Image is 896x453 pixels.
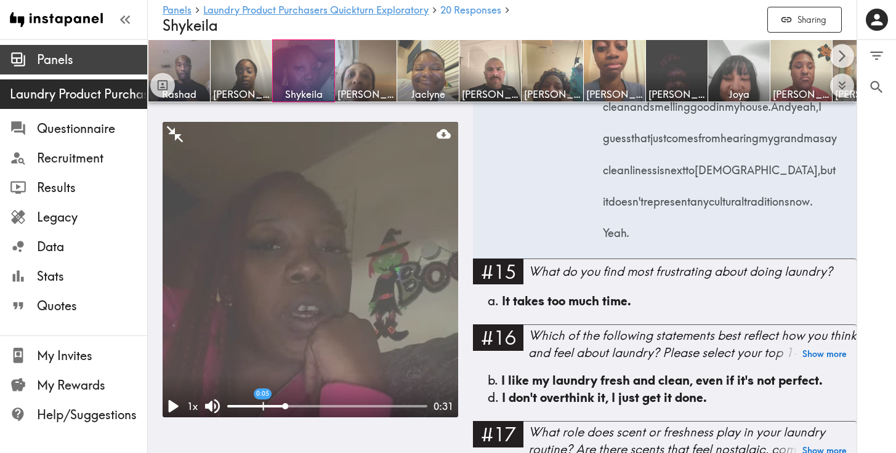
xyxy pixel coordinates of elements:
a: Rashad [148,39,211,102]
span: cleanliness [603,150,657,181]
span: now. [789,182,813,213]
span: Joya [711,87,767,101]
span: Yeah. [603,213,629,244]
span: and [630,87,650,118]
button: Scroll right [830,44,854,68]
span: I like my laundry fresh and clean, even if it's not perfect. [501,372,823,388]
span: but [820,150,836,181]
a: [PERSON_NAME] [522,39,584,102]
span: my [725,87,740,118]
span: cultural [709,182,744,213]
span: Data [37,238,147,255]
a: 20 Responses [440,5,501,17]
button: Mute [203,396,222,416]
span: from [698,118,720,150]
button: Show more [802,346,847,363]
span: house. [740,87,771,118]
span: doesn't [608,182,644,213]
span: that [631,118,650,150]
div: #17 [473,421,523,447]
span: say [820,118,837,150]
span: Panels [37,51,147,68]
span: any [690,182,709,213]
span: just [650,118,666,150]
span: comes [666,118,698,150]
button: Play [161,395,184,418]
figure: MinimizePlay1xMute0:050:31 [163,122,458,417]
a: Shykeila [273,39,335,102]
a: [PERSON_NAME] [770,39,833,102]
span: next [664,150,685,181]
button: Toggle between responses and questions [150,73,175,97]
a: #16Which of the following statements best reflect how you think and feel about laundry? Please se... [473,324,857,372]
span: [PERSON_NAME] [462,87,519,101]
span: It takes too much time. [502,293,631,308]
span: Help/Suggestions [37,406,147,423]
span: Shykeila [163,16,218,34]
span: Legacy [37,209,147,226]
a: Laundry Product Purchasers Quickturn Exploratory [203,5,429,17]
div: Which of the following statements best reflect how you think and feel about laundry? Please selec... [528,327,857,361]
span: Quotes [37,297,147,315]
span: Results [37,179,147,196]
span: Questionnaire [37,120,147,137]
span: Laundry Product Purchasers Quickturn Exploratory [10,86,147,103]
span: clean [603,87,630,118]
span: good [690,87,716,118]
span: hearing [720,118,759,150]
span: 20 Responses [440,5,501,15]
a: Panels [163,5,192,17]
a: Jaclyne [397,39,459,102]
button: Search [857,71,896,103]
span: And [771,87,791,118]
a: [PERSON_NAME] [646,39,708,102]
span: Stats [37,268,147,285]
span: [PERSON_NAME] [586,87,643,101]
a: [PERSON_NAME] [833,39,895,102]
div: 1 x [182,397,203,415]
span: My Rewards [37,377,147,394]
a: Joya [708,39,770,102]
span: Jaclyne [400,87,456,101]
span: smelling [650,87,690,118]
div: #15 [473,259,523,284]
span: [DEMOGRAPHIC_DATA], [695,150,820,181]
span: [PERSON_NAME] [524,87,581,101]
div: a. [488,292,842,310]
span: Recruitment [37,150,147,167]
a: [PERSON_NAME] [211,39,273,102]
span: Rashad [151,87,208,101]
div: #16 [473,324,523,350]
span: yeah, [791,87,818,118]
span: [PERSON_NAME] [213,87,270,101]
div: 0:31 [427,399,458,413]
a: #15What do you find most frustrating about doing laundry? [473,259,857,292]
span: my [759,118,773,150]
button: Minimize [165,124,185,144]
div: What do you find most frustrating about doing laundry? [528,263,857,280]
button: Expand to show all items [830,74,854,98]
span: to [685,150,695,181]
span: in [716,87,725,118]
span: Search [868,79,885,95]
span: I [818,87,821,118]
span: My Invites [37,347,147,364]
span: is [657,150,664,181]
span: [PERSON_NAME] [648,87,705,101]
span: [PERSON_NAME] [337,87,394,101]
span: represent [644,182,690,213]
a: [PERSON_NAME] [459,39,522,102]
a: [PERSON_NAME] [335,39,397,102]
span: I don't overthink it, I just get it done. [502,390,707,405]
button: Sharing [767,7,842,33]
span: guess [603,118,631,150]
span: [PERSON_NAME] [773,87,829,101]
a: [PERSON_NAME] [584,39,646,102]
div: d. [488,389,842,406]
span: Filter Responses [868,47,885,64]
div: b. [488,372,842,389]
span: it [603,182,608,213]
span: grandma [773,118,820,150]
span: Shykeila [275,87,332,101]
